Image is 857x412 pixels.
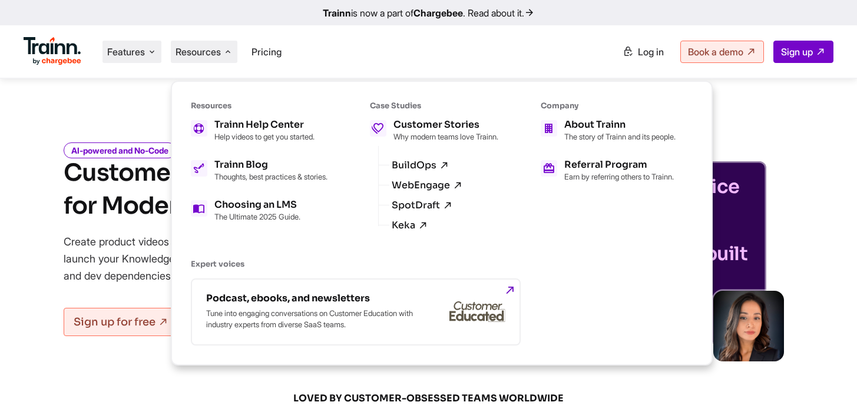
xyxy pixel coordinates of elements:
a: About Trainn The story of Trainn and its people. [541,120,676,141]
p: Help videos to get you started. [214,132,315,141]
span: Book a demo [688,46,743,58]
a: Log in [616,41,671,62]
a: BuildOps [392,160,449,171]
a: Referral Program Earn by referring others to Trainn. [541,160,676,181]
i: AI-powered and No-Code [64,142,176,158]
p: Create product videos and step-by-step documentation, and launch your Knowledge Base or Academy —... [64,233,376,284]
p: The Ultimate 2025 Guide. [214,212,300,221]
div: Widget de chat [798,355,857,412]
a: Book a demo [680,41,764,63]
a: Trainn Blog Thoughts, best practices & stories. [191,160,327,181]
a: SpotDraft [392,200,453,211]
img: sabina-buildops.d2e8138.png [713,291,784,361]
a: Choosing an LMS The Ultimate 2025 Guide. [191,200,327,221]
p: The story of Trainn and its people. [564,132,676,141]
span: Resources [176,45,221,58]
h5: Trainn Help Center [214,120,315,129]
iframe: Chat Widget [798,355,857,412]
a: Trainn Help Center Help videos to get you started. [191,120,327,141]
span: Features [107,45,145,58]
h5: About Trainn [564,120,676,129]
h5: Referral Program [564,160,674,170]
p: Why modern teams love Trainn. [393,132,498,141]
h6: Expert voices [191,259,676,269]
p: Earn by referring others to Trainn. [564,172,674,181]
a: Sign up for free [64,308,178,336]
img: Trainn Logo [24,37,81,65]
h5: Choosing an LMS [214,200,300,210]
h6: Resources [191,101,327,111]
p: Tune into engaging conversations on Customer Education with industry experts from diverse SaaS te... [206,308,418,330]
a: Podcast, ebooks, and newsletters Tune into engaging conversations on Customer Education with indu... [191,278,521,345]
a: Pricing [252,46,282,58]
img: customer-educated-gray.b42eccd.svg [449,301,505,323]
h6: Company [541,101,676,111]
b: Trainn [323,7,351,19]
a: WebEngage [392,180,463,191]
p: Thoughts, best practices & stories. [214,172,327,181]
span: LOVED BY CUSTOMER-OBSESSED TEAMS WORLDWIDE [146,392,712,405]
h5: Trainn Blog [214,160,327,170]
span: Log in [638,46,664,58]
h5: Customer Stories [393,120,498,129]
h5: Podcast, ebooks, and newsletters [206,294,418,303]
span: Sign up [781,46,813,58]
a: Keka [392,220,428,231]
b: Chargebee [413,7,463,19]
h1: Customer Training Platform for Modern Teams [64,157,383,222]
a: Sign up [773,41,833,63]
h6: Case Studies [370,101,498,111]
a: Customer Stories Why modern teams love Trainn. [370,120,498,141]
